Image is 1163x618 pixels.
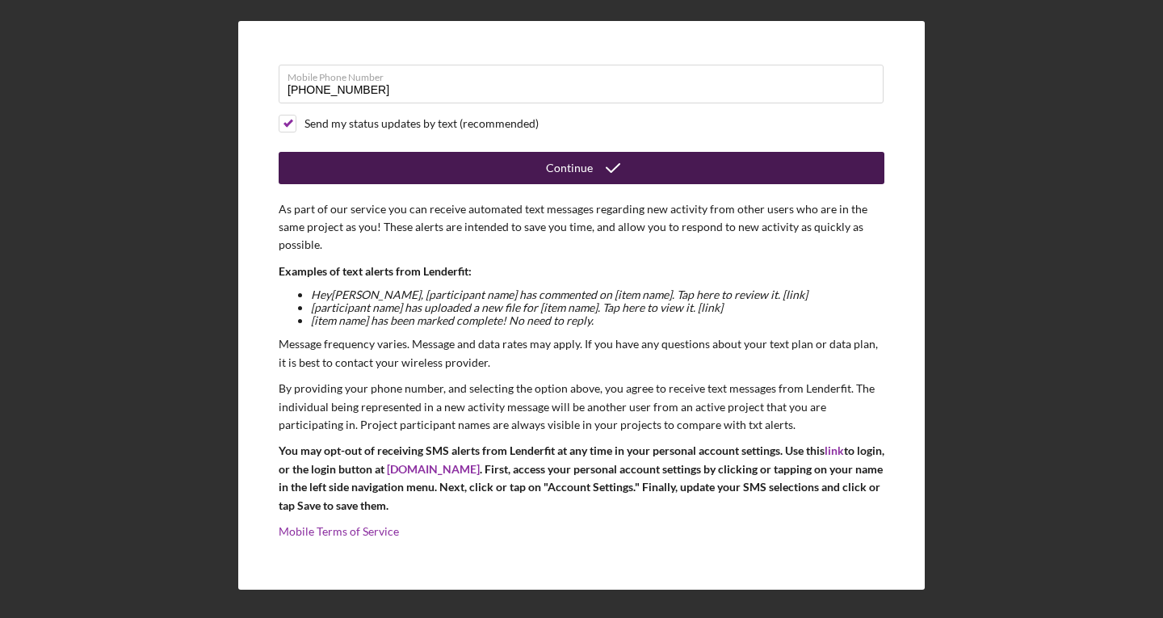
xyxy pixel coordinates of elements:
a: link [825,444,844,457]
div: Send my status updates by text (recommended) [304,117,539,130]
li: [item name] has been marked complete! No need to reply. [311,314,884,327]
li: Hey [PERSON_NAME] , [participant name] has commented on [item name]. Tap here to review it. [link] [311,288,884,301]
p: Examples of text alerts from Lenderfit: [279,263,884,280]
li: [participant name] has uploaded a new file for [item name]. Tap here to view it. [link] [311,301,884,314]
a: Mobile Terms of Service [279,524,399,538]
p: Message frequency varies. Message and data rates may apply. If you have any questions about your ... [279,335,884,372]
button: Continue [279,152,884,184]
a: [DOMAIN_NAME] [387,462,480,476]
p: You may opt-out of receiving SMS alerts from Lenderfit at any time in your personal account setti... [279,442,884,515]
div: Continue [546,152,593,184]
p: By providing your phone number, and selecting the option above, you agree to receive text message... [279,380,884,434]
label: Mobile Phone Number [288,65,884,83]
p: As part of our service you can receive automated text messages regarding new activity from other ... [279,200,884,254]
